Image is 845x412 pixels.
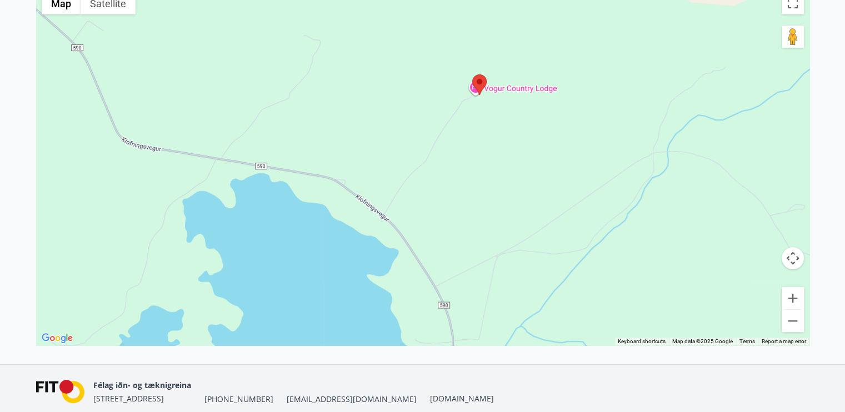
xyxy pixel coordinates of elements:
[762,338,806,344] a: Report a map error
[618,338,666,345] button: Keyboard shortcuts
[36,380,85,404] img: FPQVkF9lTnNbbaRSFyT17YYeljoOGk5m51IhT0bO.png
[672,338,733,344] span: Map data ©2025 Google
[39,331,76,345] a: Open this area in Google Maps (opens a new window)
[93,380,191,390] span: Félag iðn- og tæknigreina
[782,26,804,48] button: Drag Pegman onto the map to open Street View
[93,393,164,404] span: [STREET_ADDRESS]
[782,287,804,309] button: Zoom in
[739,338,755,344] a: Terms (opens in new tab)
[287,394,417,405] span: [EMAIL_ADDRESS][DOMAIN_NAME]
[782,247,804,269] button: Map camera controls
[204,394,273,405] span: [PHONE_NUMBER]
[39,331,76,345] img: Google
[430,393,494,404] a: [DOMAIN_NAME]
[782,310,804,332] button: Zoom out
